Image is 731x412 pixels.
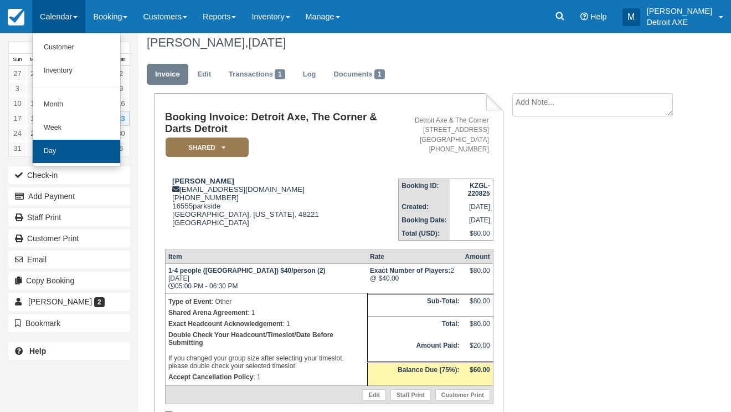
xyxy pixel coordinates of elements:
[8,314,130,332] button: Bookmark
[325,64,393,85] a: Documents1
[8,251,130,268] button: Email
[112,54,130,66] th: Sat
[33,116,120,140] a: Week
[248,35,286,49] span: [DATE]
[165,137,245,157] a: SHARED
[8,208,130,226] a: Staff Print
[590,12,607,21] span: Help
[403,116,489,154] address: Detroit Axe & The Corner [STREET_ADDRESS] [GEOGRAPHIC_DATA] [PHONE_NUMBER]
[168,331,333,347] b: Double Check Your Headcount/Timeslot/Date Before Submitting
[26,141,43,156] a: 1
[26,111,43,126] a: 18
[275,69,285,79] span: 1
[8,166,130,184] button: Check-in
[468,182,490,197] strong: KZGL-220825
[465,267,490,283] div: $80.00
[147,36,678,49] h1: [PERSON_NAME],
[220,64,294,85] a: Transactions1
[399,200,450,213] th: Created:
[9,81,26,96] a: 3
[450,213,493,227] td: [DATE]
[9,96,26,111] a: 10
[450,227,493,241] td: $80.00
[462,250,493,264] th: Amount
[168,373,253,381] strong: Accept Cancellation Policy
[168,307,364,318] p: : 1
[112,96,130,111] a: 16
[112,111,130,126] a: 23
[462,294,493,317] td: $80.00
[622,8,640,26] div: M
[8,187,130,205] button: Add Payment
[367,362,462,386] th: Balance Due (75%):
[29,347,46,355] b: Help
[647,6,712,17] p: [PERSON_NAME]
[165,111,398,134] h1: Booking Invoice: Detroit Axe, The Corner & Darts Detroit
[367,250,462,264] th: Rate
[112,81,130,96] a: 9
[370,267,450,274] strong: Exact Number of Players
[168,329,364,372] p: If you changed your group size after selecting your timeslot, please double check your selected t...
[168,296,364,307] p: : Other
[8,272,130,289] button: Copy Booking
[32,33,121,166] ul: Calendar
[647,17,712,28] p: Detroit AXE
[9,141,26,156] a: 31
[295,64,325,85] a: Log
[367,294,462,317] th: Sub-Total:
[165,264,367,293] td: [DATE] 05:00 PM - 06:30 PM
[168,318,364,329] p: : 1
[28,297,92,306] span: [PERSON_NAME]
[33,93,120,116] a: Month
[462,317,493,339] td: $80.00
[168,298,212,306] strong: Type of Event
[435,389,490,400] a: Customer Print
[462,339,493,362] td: $20.00
[367,339,462,362] th: Amount Paid:
[165,177,398,241] div: [EMAIL_ADDRESS][DOMAIN_NAME] [PHONE_NUMBER] 16555parkside [GEOGRAPHIC_DATA], [US_STATE], 48221 [G...
[147,64,188,85] a: Invoice
[94,297,105,307] span: 2
[8,230,130,247] a: Customer Print
[9,54,26,66] th: Sun
[112,126,130,141] a: 30
[166,138,249,157] em: SHARED
[374,69,385,79] span: 1
[26,66,43,81] a: 28
[33,140,120,163] a: Day
[168,309,248,317] strong: Shared Arena Agreement
[8,342,130,360] a: Help
[390,389,431,400] a: Staff Print
[168,372,364,383] p: : 1
[189,64,219,85] a: Edit
[399,213,450,227] th: Booking Date:
[450,200,493,213] td: [DATE]
[367,264,462,293] td: 2 @ $40.00
[363,389,386,400] a: Edit
[165,250,367,264] th: Item
[580,13,588,21] i: Help
[9,126,26,141] a: 24
[33,36,120,59] a: Customer
[9,66,26,81] a: 27
[168,320,282,328] strong: Exact Headcount Acknowledgement
[112,66,130,81] a: 2
[26,81,43,96] a: 4
[168,267,326,274] strong: 1-4 people ([GEOGRAPHIC_DATA]) $40/person (2)
[33,59,120,83] a: Inventory
[26,96,43,111] a: 11
[399,227,450,241] th: Total (USD):
[8,9,24,26] img: checkfront-main-nav-mini-logo.png
[470,366,490,374] strong: $60.00
[9,111,26,126] a: 17
[112,141,130,156] a: 6
[26,126,43,141] a: 25
[367,317,462,339] th: Total:
[172,177,234,185] strong: [PERSON_NAME]
[399,179,450,200] th: Booking ID:
[8,293,130,311] a: [PERSON_NAME] 2
[26,54,43,66] th: Mon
